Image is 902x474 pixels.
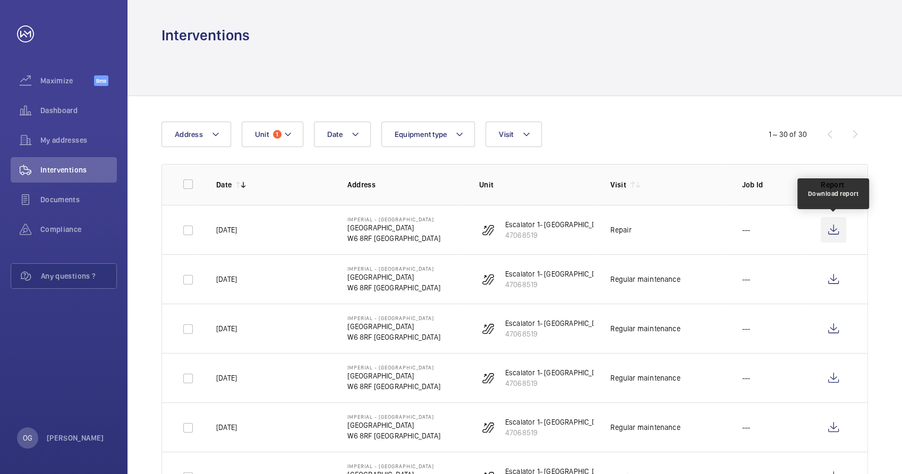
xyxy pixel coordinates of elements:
[347,413,440,420] p: Imperial - [GEOGRAPHIC_DATA]
[610,225,632,235] div: Repair
[505,279,683,290] p: 47068519
[505,367,683,378] p: Escalator 1- [GEOGRAPHIC_DATA] ([GEOGRAPHIC_DATA])
[347,179,462,190] p: Address
[216,274,237,285] p: [DATE]
[47,433,104,443] p: [PERSON_NAME]
[347,233,440,244] p: W6 8RF [GEOGRAPHIC_DATA]
[742,323,751,334] p: ---
[347,364,440,370] p: Imperial - [GEOGRAPHIC_DATA]
[347,332,440,342] p: W6 8RF [GEOGRAPHIC_DATA]
[347,381,440,392] p: W6 8RF [GEOGRAPHIC_DATA]
[41,271,116,281] span: Any questions ?
[94,75,108,86] span: Beta
[347,321,440,332] p: [GEOGRAPHIC_DATA]
[273,130,282,139] span: 1
[610,373,680,383] div: Regular maintenance
[216,422,237,433] p: [DATE]
[347,282,440,293] p: W6 8RF [GEOGRAPHIC_DATA]
[40,194,117,205] span: Documents
[216,179,232,190] p: Date
[23,433,32,443] p: OG
[482,273,495,286] img: escalator.svg
[381,122,475,147] button: Equipment type
[808,189,859,199] div: Download report
[742,422,751,433] p: ---
[505,219,683,230] p: Escalator 1- [GEOGRAPHIC_DATA] ([GEOGRAPHIC_DATA])
[505,329,683,339] p: 47068519
[161,122,231,147] button: Address
[347,420,440,430] p: [GEOGRAPHIC_DATA]
[505,417,683,427] p: Escalator 1- [GEOGRAPHIC_DATA] ([GEOGRAPHIC_DATA])
[40,224,117,235] span: Compliance
[395,130,447,139] span: Equipment type
[742,225,751,235] p: ---
[347,430,440,441] p: W6 8RF [GEOGRAPHIC_DATA]
[242,122,303,147] button: Unit1
[347,265,440,272] p: Imperial - [GEOGRAPHIC_DATA]
[40,75,94,86] span: Maximize
[216,323,237,334] p: [DATE]
[505,318,683,329] p: Escalator 1- [GEOGRAPHIC_DATA] ([GEOGRAPHIC_DATA])
[610,323,680,334] div: Regular maintenance
[175,130,203,139] span: Address
[347,315,440,321] p: Imperial - [GEOGRAPHIC_DATA]
[40,165,117,175] span: Interventions
[216,225,237,235] p: [DATE]
[505,230,683,240] p: 47068519
[479,179,593,190] p: Unit
[482,322,495,335] img: escalator.svg
[347,463,440,469] p: Imperial - [GEOGRAPHIC_DATA]
[742,274,751,285] p: ---
[505,269,683,279] p: Escalator 1- [GEOGRAPHIC_DATA] ([GEOGRAPHIC_DATA])
[482,223,495,236] img: escalator.svg
[482,421,495,434] img: escalator.svg
[347,272,440,282] p: [GEOGRAPHIC_DATA]
[610,274,680,285] div: Regular maintenance
[327,130,343,139] span: Date
[486,122,541,147] button: Visit
[482,372,495,384] img: escalator.svg
[742,373,751,383] p: ---
[347,222,440,233] p: [GEOGRAPHIC_DATA]
[610,179,626,190] p: Visit
[40,135,117,145] span: My addresses
[347,216,440,222] p: Imperial - [GEOGRAPHIC_DATA]
[505,427,683,438] p: 47068519
[314,122,371,147] button: Date
[499,130,513,139] span: Visit
[610,422,680,433] div: Regular maintenance
[40,105,117,116] span: Dashboard
[347,370,440,381] p: [GEOGRAPHIC_DATA]
[255,130,269,139] span: Unit
[742,179,804,190] p: Job Id
[505,378,683,389] p: 47068519
[216,373,237,383] p: [DATE]
[769,129,807,140] div: 1 – 30 of 30
[161,25,250,45] h1: Interventions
